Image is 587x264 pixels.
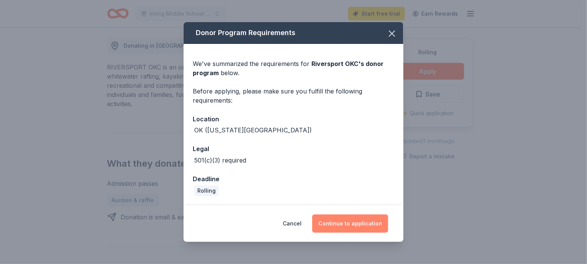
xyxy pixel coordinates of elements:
div: 501(c)(3) required [194,156,246,165]
div: Before applying, please make sure you fulfill the following requirements: [193,87,394,105]
div: Legal [193,144,394,154]
div: Donor Program Requirements [184,22,403,44]
button: Cancel [283,214,302,233]
button: Continue to application [312,214,388,233]
div: Location [193,114,394,124]
div: OK ([US_STATE][GEOGRAPHIC_DATA]) [194,126,312,135]
div: We've summarized the requirements for below. [193,59,394,77]
div: Deadline [193,174,394,184]
div: Rolling [194,185,219,196]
